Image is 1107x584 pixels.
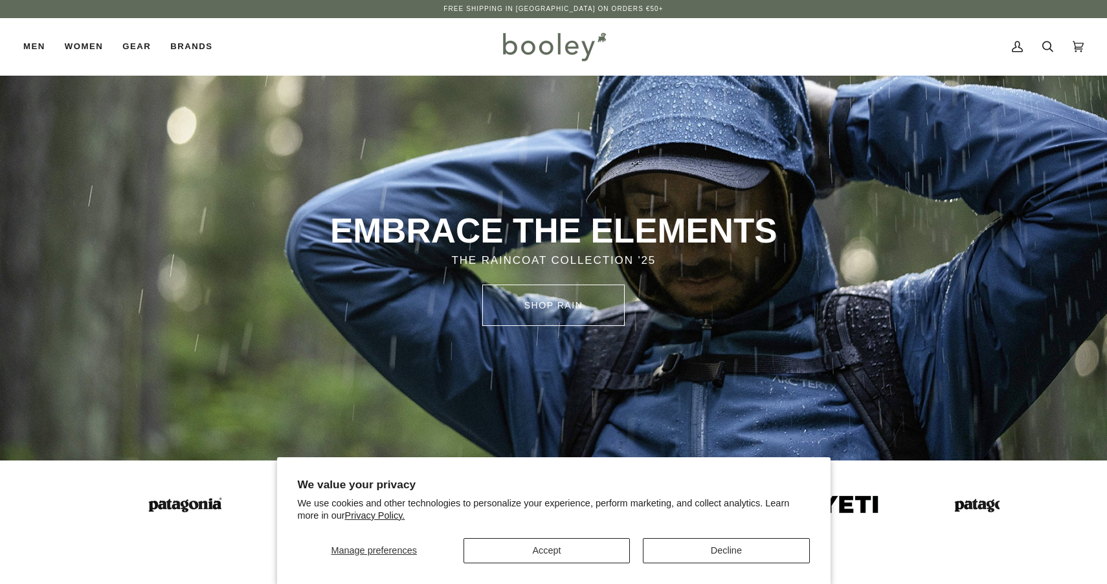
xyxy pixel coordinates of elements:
a: Privacy Policy. [345,510,405,521]
span: Brands [170,40,212,53]
button: Decline [643,538,809,563]
a: Gear [113,18,161,75]
span: Women [65,40,103,53]
a: SHOP rain [482,285,625,326]
img: Booley [497,28,610,65]
p: Free Shipping in [GEOGRAPHIC_DATA] on Orders €50+ [443,4,663,14]
span: Gear [122,40,151,53]
a: Women [55,18,113,75]
p: EMBRACE THE ELEMENTS [223,210,884,252]
button: Accept [464,538,630,563]
a: Men [23,18,55,75]
p: We use cookies and other technologies to personalize your experience, perform marketing, and coll... [298,497,810,522]
button: Manage preferences [297,538,450,563]
span: Men [23,40,45,53]
h2: We value your privacy [298,478,810,492]
span: Manage preferences [331,545,416,556]
a: Brands [161,18,222,75]
p: THE RAINCOAT COLLECTION '25 [223,252,884,269]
